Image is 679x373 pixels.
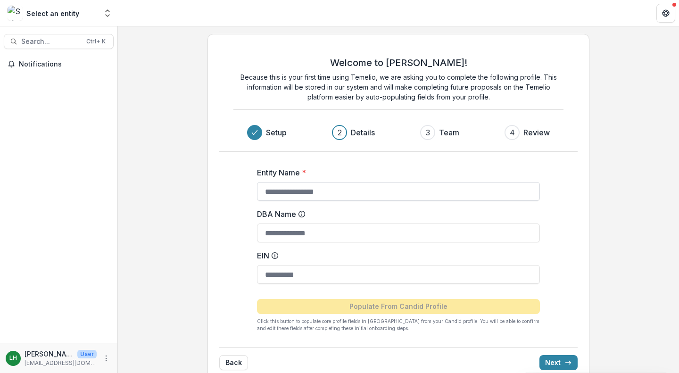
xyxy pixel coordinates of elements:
button: Get Help [656,4,675,23]
div: Progress [247,125,550,140]
label: Entity Name [257,167,534,178]
span: Notifications [19,60,110,68]
p: Click this button to populate core profile fields in [GEOGRAPHIC_DATA] from your Candid profile. ... [257,318,540,332]
div: Select an entity [26,8,79,18]
label: DBA Name [257,208,534,220]
div: 3 [426,127,430,138]
button: Populate From Candid Profile [257,299,540,314]
button: More [100,353,112,364]
h3: Details [351,127,375,138]
button: Notifications [4,57,114,72]
button: Next [539,355,578,370]
p: Because this is your first time using Temelio, we are asking you to complete the following profil... [233,72,563,102]
div: 4 [510,127,515,138]
img: Select an entity [8,6,23,21]
p: User [77,350,97,358]
div: Laura Handy [9,355,17,361]
h2: Welcome to [PERSON_NAME]! [330,57,467,68]
h3: Review [523,127,550,138]
p: [PERSON_NAME] [25,349,74,359]
p: [EMAIL_ADDRESS][DOMAIN_NAME] [25,359,97,367]
span: Search... [21,38,81,46]
button: Back [219,355,248,370]
button: Open entity switcher [101,4,114,23]
label: EIN [257,250,534,261]
div: Ctrl + K [84,36,108,47]
div: 2 [338,127,342,138]
h3: Team [439,127,459,138]
button: Search... [4,34,114,49]
h3: Setup [266,127,287,138]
